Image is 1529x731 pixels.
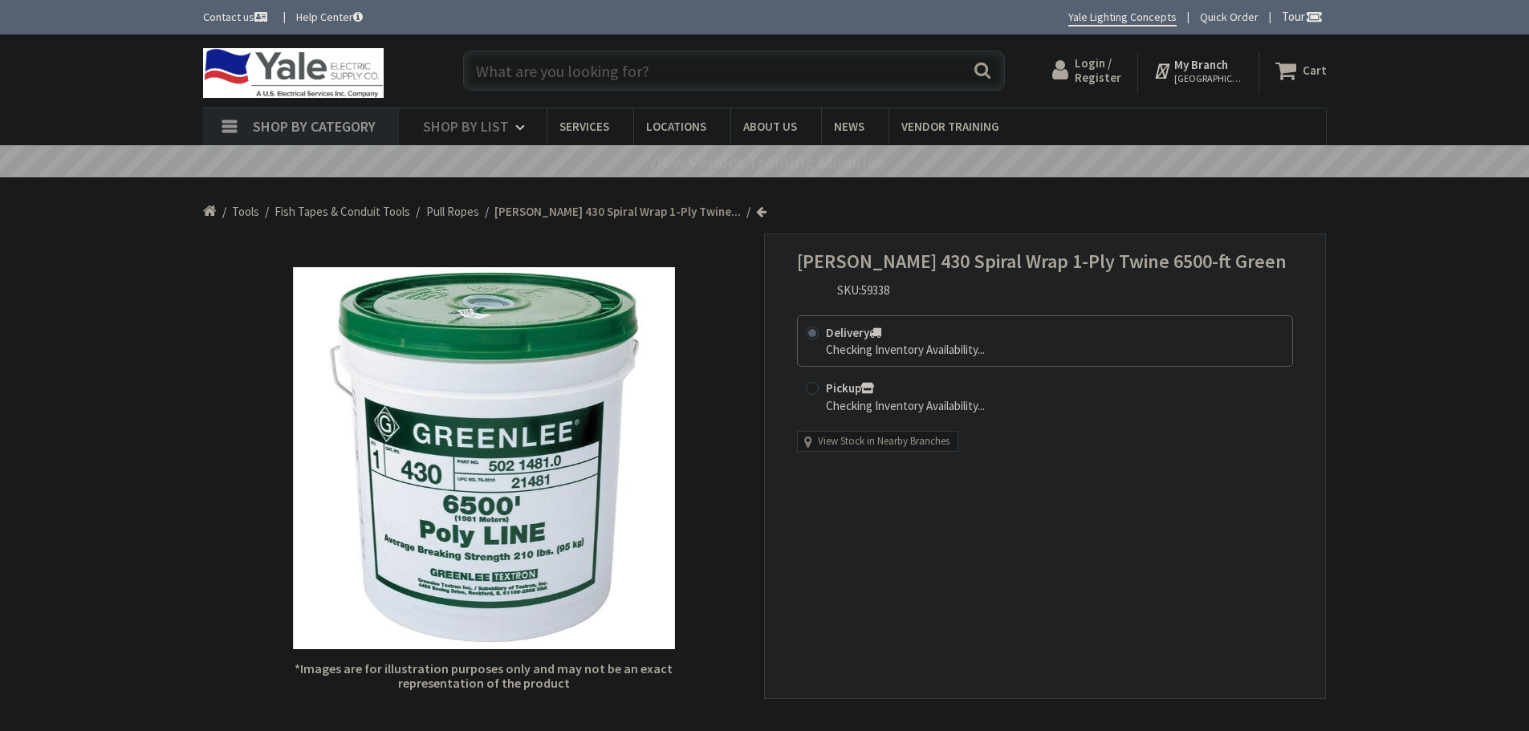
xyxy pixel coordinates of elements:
[1282,9,1323,24] span: Tour
[901,119,999,134] span: Vendor Training
[834,119,864,134] span: News
[797,249,1287,274] span: [PERSON_NAME] 430 Spiral Wrap 1-Ply Twine 6500-ft Green
[232,204,259,219] span: Tools
[826,380,874,396] strong: Pickup
[1200,9,1259,25] a: Quick Order
[232,203,259,220] a: Tools
[559,119,609,134] span: Services
[296,9,363,25] a: Help Center
[494,204,741,219] strong: [PERSON_NAME] 430 Spiral Wrap 1-Ply Twine...
[423,117,509,136] span: Shop By List
[274,203,410,220] a: Fish Tapes & Conduit Tools
[826,341,985,358] div: Checking Inventory Availability...
[203,9,270,25] a: Contact us
[293,662,675,690] h5: *Images are for illustration purposes only and may not be an exact representation of the product
[274,204,410,219] span: Fish Tapes & Conduit Tools
[1075,55,1121,85] span: Login / Register
[426,204,479,219] span: Pull Ropes
[837,282,889,298] div: SKU:
[646,119,706,134] span: Locations
[1052,56,1121,85] a: Login / Register
[826,397,985,414] div: Checking Inventory Availability...
[463,51,1005,91] input: What are you looking for?
[861,282,889,298] span: 59338
[1303,56,1327,85] strong: Cart
[818,434,950,449] a: View Stock in Nearby Branches
[203,48,384,98] img: Yale Electric Supply Co.
[1174,72,1242,85] span: [GEOGRAPHIC_DATA], [GEOGRAPHIC_DATA]
[1068,9,1177,26] a: Yale Lighting Concepts
[293,267,675,649] img: Greenlee 430 Spiral Wrap 1-Ply Twine 6500-ft Green
[1174,57,1228,72] strong: My Branch
[1153,56,1242,85] div: My Branch [GEOGRAPHIC_DATA], [GEOGRAPHIC_DATA]
[743,119,797,134] span: About Us
[826,325,881,340] strong: Delivery
[253,117,376,136] span: Shop By Category
[1275,56,1327,85] a: Cart
[426,203,479,220] a: Pull Ropes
